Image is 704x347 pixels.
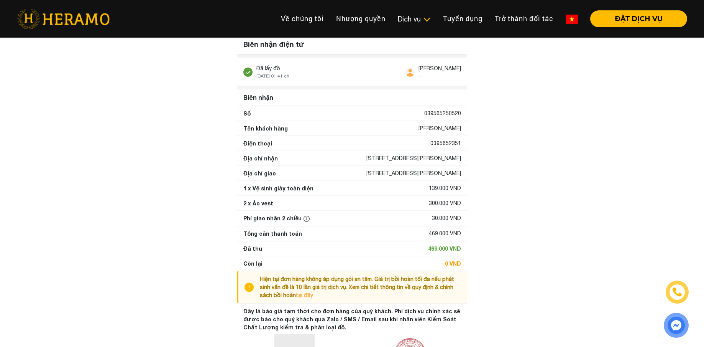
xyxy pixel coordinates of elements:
[243,68,253,77] img: stick.svg
[296,292,313,298] a: tại đây
[366,154,461,162] div: [STREET_ADDRESS][PERSON_NAME]
[243,109,251,117] div: Số
[366,169,461,177] div: [STREET_ADDRESS][PERSON_NAME]
[243,184,313,192] div: 1 x Vệ sinh giày toàn diện
[243,199,273,207] div: 2 x Áo vest
[256,64,289,73] div: Đã lấy đồ
[243,214,312,223] div: Phí giao nhận 2 chiều
[330,10,392,27] a: Nhượng quyền
[245,275,260,299] img: info
[243,124,288,132] div: Tên khách hàng
[304,216,310,222] img: info
[428,245,461,253] div: 469.000 VND
[243,259,263,268] div: Còn lại
[243,230,302,238] div: Tổng cần thanh toán
[243,245,262,253] div: Đã thu
[566,15,578,24] img: vn-flag.png
[590,10,687,27] button: ĐẶT DỊCH VỤ
[437,10,489,27] a: Tuyển dụng
[673,288,681,296] img: phone-icon
[445,259,461,268] div: 0 VND
[429,184,461,192] div: 139.000 VND
[429,230,461,238] div: 469.000 VND
[405,68,415,77] img: user.svg
[243,154,278,162] div: Địa chỉ nhận
[584,15,687,22] a: ĐẶT DỊCH VỤ
[243,169,276,177] div: Địa chỉ giao
[418,73,420,79] span: -
[430,139,461,147] div: 0395652351
[17,9,110,29] img: heramo-logo.png
[260,276,454,298] span: Hiện tại đơn hàng không áp dụng gói an tâm. Giá trị bồi hoàn tối đa nếu phát sinh vấn đề là 10 lầ...
[418,64,461,73] div: [PERSON_NAME]
[667,282,688,302] a: phone-icon
[243,139,272,147] div: Điện thoại
[429,199,461,207] div: 300.000 VND
[432,214,461,223] div: 30.000 VND
[240,90,464,105] div: Biên nhận
[256,73,289,79] span: [DATE] 01:41 ch
[243,307,461,331] div: Đây là báo giá tạm thời cho đơn hàng của quý khách. Phí dịch vụ chính xác sẽ được báo cho quý khá...
[237,35,467,55] div: Biên nhận điện tử
[489,10,560,27] a: Trở thành đối tác
[418,124,461,132] div: [PERSON_NAME]
[424,109,461,117] div: 039565250520
[423,16,431,23] img: subToggleIcon
[398,14,431,24] div: Dịch vụ
[275,10,330,27] a: Về chúng tôi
